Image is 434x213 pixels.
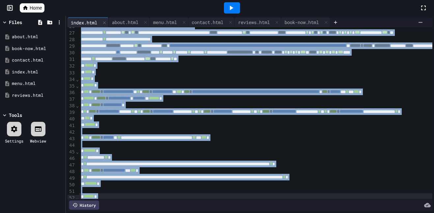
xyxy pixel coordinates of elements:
a: Home [20,3,44,13]
span: Fold line [76,149,79,154]
div: 45 [68,149,76,155]
div: 47 [68,162,76,169]
div: menu.html [150,17,188,27]
div: 31 [68,56,76,63]
div: 44 [68,142,76,149]
div: book-now.html [281,19,322,26]
div: 29 [68,43,76,50]
span: Fold line [76,195,79,200]
div: 39 [68,109,76,116]
div: 32 [68,63,76,69]
div: index.html [12,69,63,75]
div: Tools [9,112,22,119]
div: 50 [68,182,76,188]
div: 35 [68,83,76,90]
span: Fold line [76,77,79,82]
div: contact.html [12,57,63,64]
div: reviews.html [235,19,273,26]
div: 42 [68,129,76,136]
div: Webview [30,138,46,144]
div: 46 [68,155,76,162]
div: 51 [68,188,76,195]
div: Files [9,19,22,26]
div: book-now.html [12,45,63,52]
div: Settings [5,138,23,144]
div: 48 [68,169,76,175]
div: book-now.html [281,17,330,27]
div: about.html [12,34,63,40]
div: History [69,200,99,210]
div: about.html [109,17,150,27]
div: 38 [68,103,76,109]
div: about.html [109,19,142,26]
div: 28 [68,37,76,43]
div: 43 [68,136,76,142]
div: contact.html [188,17,235,27]
div: menu.html [150,19,180,26]
div: index.html [68,17,109,27]
div: 37 [68,96,76,103]
div: index.html [68,19,100,26]
div: 27 [68,30,76,37]
div: reviews.html [235,17,281,27]
span: Home [30,5,42,11]
div: 33 [68,70,76,76]
div: 49 [68,175,76,182]
div: 40 [68,116,76,122]
div: menu.html [12,80,63,87]
span: Fold line [76,103,79,108]
div: contact.html [188,19,227,26]
div: 30 [68,50,76,56]
div: 36 [68,90,76,96]
div: 52 [68,195,76,201]
div: 41 [68,122,76,129]
div: 34 [68,76,76,83]
div: reviews.html [12,92,63,99]
span: Fold line [76,83,79,89]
